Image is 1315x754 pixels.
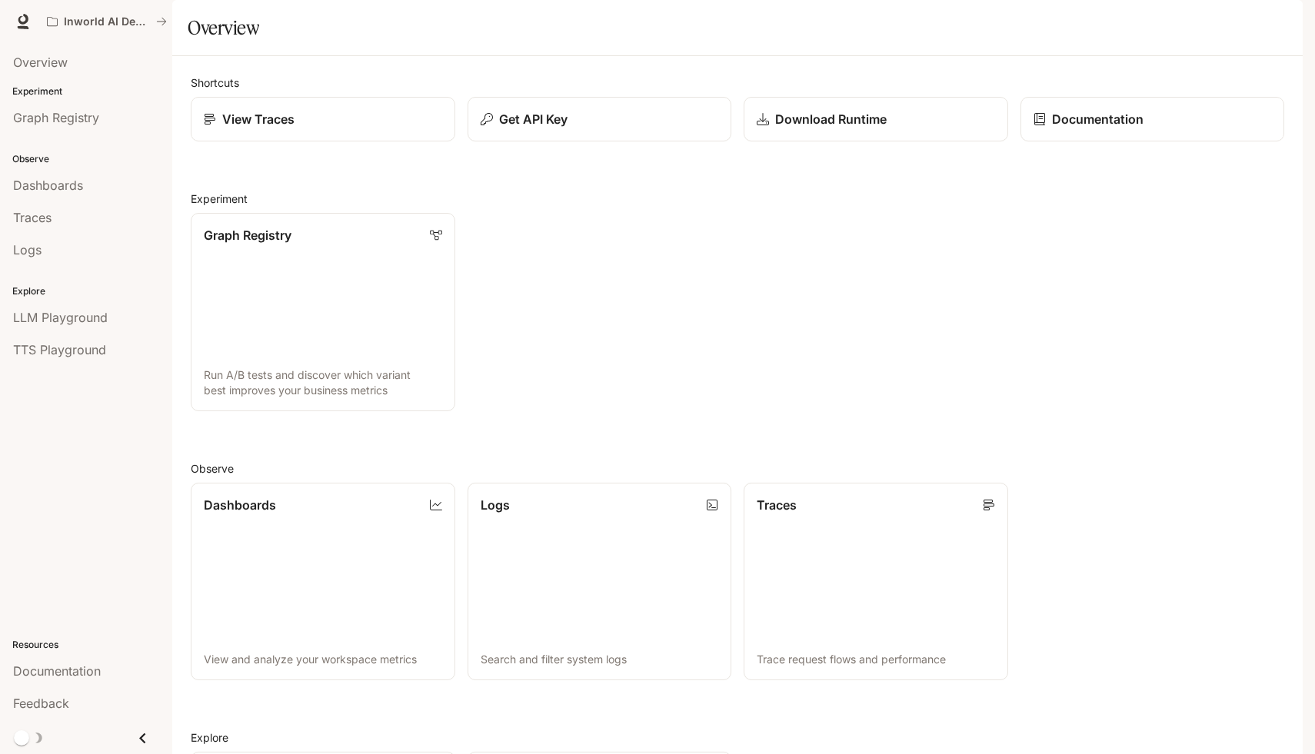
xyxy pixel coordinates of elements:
h1: Overview [188,12,259,43]
p: View Traces [222,110,295,128]
p: View and analyze your workspace metrics [204,652,442,667]
a: Graph RegistryRun A/B tests and discover which variant best improves your business metrics [191,213,455,411]
p: Logs [481,496,510,514]
p: Dashboards [204,496,276,514]
p: Graph Registry [204,226,291,244]
h2: Shortcuts [191,75,1284,91]
a: View Traces [191,97,455,141]
h2: Experiment [191,191,1284,207]
h2: Observe [191,460,1284,477]
p: Inworld AI Demos [64,15,150,28]
button: Get API Key [468,97,732,141]
p: Download Runtime [775,110,887,128]
button: All workspaces [40,6,174,37]
h2: Explore [191,729,1284,746]
a: Download Runtime [744,97,1008,141]
a: Documentation [1020,97,1285,141]
a: LogsSearch and filter system logs [468,483,732,681]
p: Get API Key [499,110,568,128]
p: Documentation [1052,110,1144,128]
a: DashboardsView and analyze your workspace metrics [191,483,455,681]
p: Trace request flows and performance [757,652,995,667]
p: Traces [757,496,797,514]
a: TracesTrace request flows and performance [744,483,1008,681]
p: Search and filter system logs [481,652,719,667]
p: Run A/B tests and discover which variant best improves your business metrics [204,367,442,398]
